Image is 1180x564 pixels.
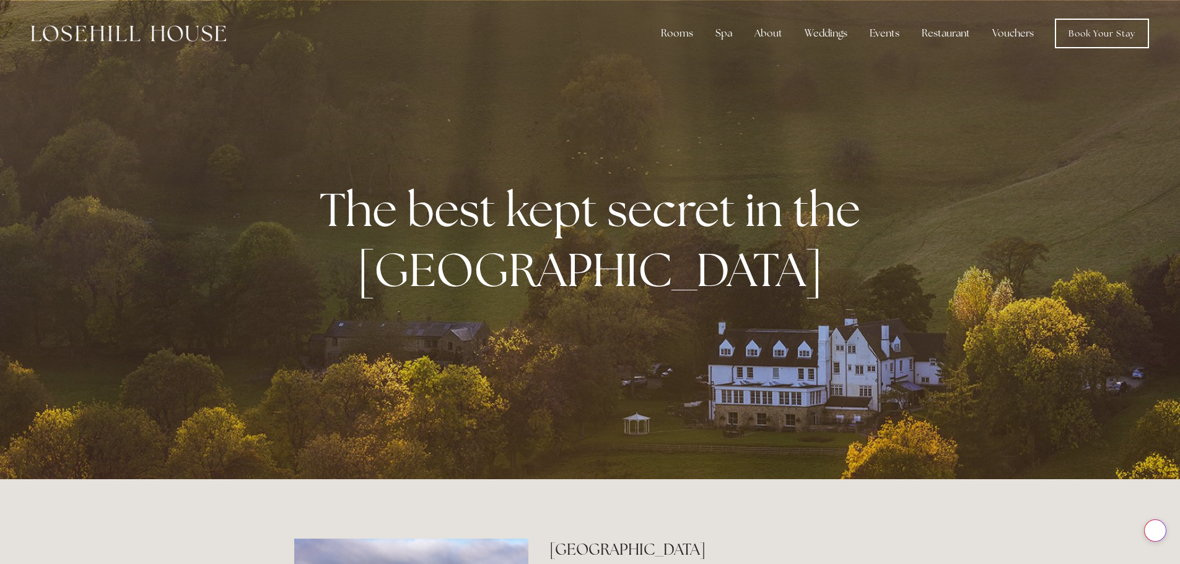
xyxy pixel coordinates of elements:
[912,21,980,46] div: Restaurant
[860,21,909,46] div: Events
[1055,19,1149,48] a: Book Your Stay
[549,539,886,560] h2: [GEOGRAPHIC_DATA]
[982,21,1044,46] a: Vouchers
[795,21,857,46] div: Weddings
[31,25,226,41] img: Losehill House
[651,21,703,46] div: Rooms
[706,21,742,46] div: Spa
[320,179,870,300] strong: The best kept secret in the [GEOGRAPHIC_DATA]
[745,21,792,46] div: About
